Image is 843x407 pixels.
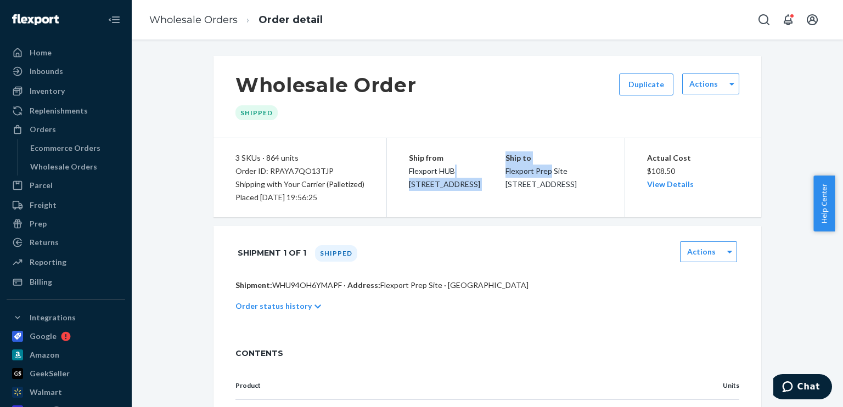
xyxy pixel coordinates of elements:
p: Shipping with Your Carrier (Palletized) [235,178,364,191]
div: Integrations [30,312,76,323]
a: Home [7,44,125,61]
span: CONTENTS [235,348,739,359]
a: Returns [7,234,125,251]
p: Product [235,381,676,391]
div: Billing [30,276,52,287]
a: Walmart [7,383,125,401]
a: Wholesale Orders [25,158,126,176]
p: Units [693,381,739,391]
p: WHU94OH6YMAPF · Flexport Prep Site · [GEOGRAPHIC_DATA] [235,280,739,291]
a: Amazon [7,346,125,364]
label: Actions [687,246,716,257]
a: View Details [647,179,694,189]
a: Replenishments [7,102,125,120]
div: Inbounds [30,66,63,77]
button: Open notifications [777,9,799,31]
p: Order status history [235,301,312,312]
div: Order ID: RPAYA7QO13TJP [235,165,364,178]
button: Help Center [813,176,835,231]
div: Prep [30,218,47,229]
span: Flexport Prep Site [STREET_ADDRESS] [505,166,577,189]
a: Orders [7,121,125,138]
button: Integrations [7,309,125,326]
h1: Shipment 1 of 1 [238,241,306,264]
img: Flexport logo [12,14,59,25]
iframe: Opens a widget where you can chat to one of our agents [773,374,832,402]
div: 3 SKUs · 864 units [235,151,364,165]
a: Ecommerce Orders [25,139,126,157]
div: Ecommerce Orders [30,143,100,154]
p: Ship from [409,151,505,165]
div: Placed [DATE] 19:56:25 [235,191,364,204]
a: Reporting [7,253,125,271]
button: Duplicate [619,74,673,95]
a: Prep [7,215,125,233]
div: Amazon [30,349,59,360]
div: Home [30,47,52,58]
a: GeekSeller [7,365,125,382]
a: Parcel [7,177,125,194]
div: Wholesale Orders [30,161,97,172]
a: Order detail [258,14,323,26]
span: Address: [347,280,380,290]
a: Wholesale Orders [149,14,238,26]
div: Parcel [30,180,53,191]
div: Orders [30,124,56,135]
a: Billing [7,273,125,291]
div: Returns [30,237,59,248]
button: Close Navigation [103,9,125,31]
div: Replenishments [30,105,88,116]
a: Freight [7,196,125,214]
span: Shipment: [235,280,272,290]
div: Inventory [30,86,65,97]
div: Walmart [30,387,62,398]
button: Open account menu [801,9,823,31]
a: Inbounds [7,63,125,80]
a: Google [7,327,125,345]
h1: Wholesale Order [235,74,417,97]
span: Flexport HUB [STREET_ADDRESS] [409,166,480,189]
p: Actual Cost [647,151,740,165]
ol: breadcrumbs [140,4,331,36]
div: Reporting [30,257,66,268]
div: Freight [30,200,57,211]
div: Google [30,331,57,342]
div: Shipped [315,245,357,262]
p: Ship to [505,151,602,165]
div: GeekSeller [30,368,70,379]
div: Shipped [235,105,278,120]
div: $108.50 [647,151,740,191]
label: Actions [689,78,718,89]
button: Open Search Box [753,9,775,31]
a: Inventory [7,82,125,100]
